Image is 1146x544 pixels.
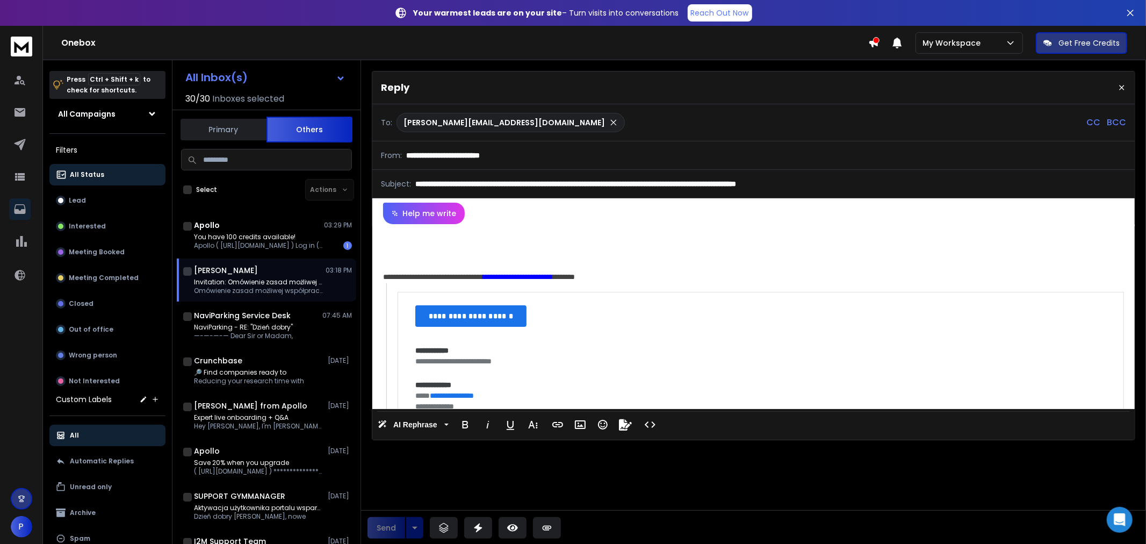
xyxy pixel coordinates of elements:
p: Spam [70,534,90,543]
button: All [49,425,165,446]
p: My Workspace [922,38,985,48]
button: Not Interested [49,370,165,392]
p: You have 100 credits available! [194,233,323,241]
h1: Onebox [61,37,868,49]
p: Lead [69,196,86,205]
button: Primary [181,118,266,141]
p: Dzień dobry [PERSON_NAME], nowe [194,512,323,521]
button: Insert Link (Ctrl+K) [547,414,568,435]
p: All [70,431,79,440]
p: Not Interested [69,377,120,385]
p: Invitation: Omówienie zasad możliwej współpracy. [194,278,323,287]
p: 07:45 AM [322,311,352,320]
h1: Apollo [194,446,220,456]
button: Interested [49,216,165,237]
h3: Custom Labels [56,394,112,405]
button: Wrong person [49,345,165,366]
p: Hey [PERSON_NAME], I'm [PERSON_NAME], Apollo [194,422,323,431]
p: Out of office [69,325,113,334]
p: Omówienie zasad możliwej współpracy. [DATE] [194,287,323,295]
label: Select [196,185,217,194]
p: Interested [69,222,106,231]
p: Wrong person [69,351,117,360]
h1: All Inbox(s) [185,72,248,83]
p: 03:18 PM [326,266,352,275]
p: [DATE] [328,356,352,365]
p: [DATE] [328,402,352,410]
button: All Campaigns [49,103,165,125]
button: Insert Image (Ctrl+P) [570,414,590,435]
button: Signature [615,414,636,435]
button: Unread only [49,476,165,498]
button: Meeting Booked [49,241,165,263]
h1: [PERSON_NAME] from Apollo [194,400,307,411]
p: 03:29 PM [324,221,352,230]
div: 1 [343,241,352,250]
span: AI Rephrase [391,420,439,430]
p: 🔎 Find companies ready to [194,368,304,377]
p: Reach Out Now [691,8,749,18]
p: All Status [70,170,104,179]
p: Meeting Completed [69,274,139,282]
p: From: [381,150,402,161]
p: [DATE] [328,492,352,500]
button: Archive [49,502,165,524]
span: Ctrl + Shift + k [88,73,140,85]
p: Closed [69,299,93,308]
p: Archive [70,509,96,517]
p: Meeting Booked [69,248,125,256]
button: Help me write [383,203,465,224]
button: Out of office [49,319,165,340]
h1: Apollo [194,220,220,231]
button: Meeting Completed [49,267,165,289]
p: Unread only [70,483,112,491]
p: Reducing your research time with [194,377,304,385]
p: CC [1086,116,1100,129]
button: All Inbox(s) [177,67,354,88]
strong: Your warmest leads are on your site [414,8,563,18]
h3: Filters [49,142,165,158]
button: Underline (Ctrl+U) [500,414,521,435]
h3: Inboxes selected [212,92,284,105]
p: Reply [381,80,409,95]
p: NaviParking - RE: "Dzień dobry" [194,323,293,332]
p: Automatic Replies [70,457,134,466]
button: P [11,516,32,538]
p: Get Free Credits [1058,38,1120,48]
h1: [PERSON_NAME] [194,265,258,276]
button: Others [266,117,352,142]
a: Reach Out Now [688,4,752,22]
h1: Crunchbase [194,355,242,366]
button: All Status [49,164,165,185]
h1: NaviParking Service Desk [194,310,291,321]
p: Save 20% when you upgrade [194,459,323,467]
button: More Text [523,414,543,435]
p: —-—-—-— Dear Sir or Madam, [194,332,293,340]
button: AI Rephrase [376,414,451,435]
button: Italic (Ctrl+I) [478,414,498,435]
button: Get Free Credits [1036,32,1127,54]
p: To: [381,117,392,128]
p: Expert live onboarding + Q&A [194,413,323,422]
p: Subject: [381,178,411,189]
h1: All Campaigns [58,109,116,119]
p: BCC [1107,116,1126,129]
p: [DATE] [328,447,352,455]
h1: SUPPORT GYMMANAGER [194,491,285,502]
p: Aktywacja użytkownika portalu wsparcia GYMMANAGER [194,504,323,512]
button: Automatic Replies [49,450,165,472]
button: Closed [49,293,165,314]
button: Emoticons [593,414,613,435]
button: Bold (Ctrl+B) [455,414,475,435]
p: Press to check for shortcuts. [67,74,150,96]
span: 30 / 30 [185,92,210,105]
p: Apollo ( [URL][DOMAIN_NAME] ) Log in ( [URL][DOMAIN_NAME] ) [194,241,323,250]
button: Lead [49,190,165,211]
p: [PERSON_NAME][EMAIL_ADDRESS][DOMAIN_NAME] [403,117,605,128]
div: Open Intercom Messenger [1107,507,1133,533]
p: – Turn visits into conversations [414,8,679,18]
img: logo [11,37,32,56]
button: Code View [640,414,660,435]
